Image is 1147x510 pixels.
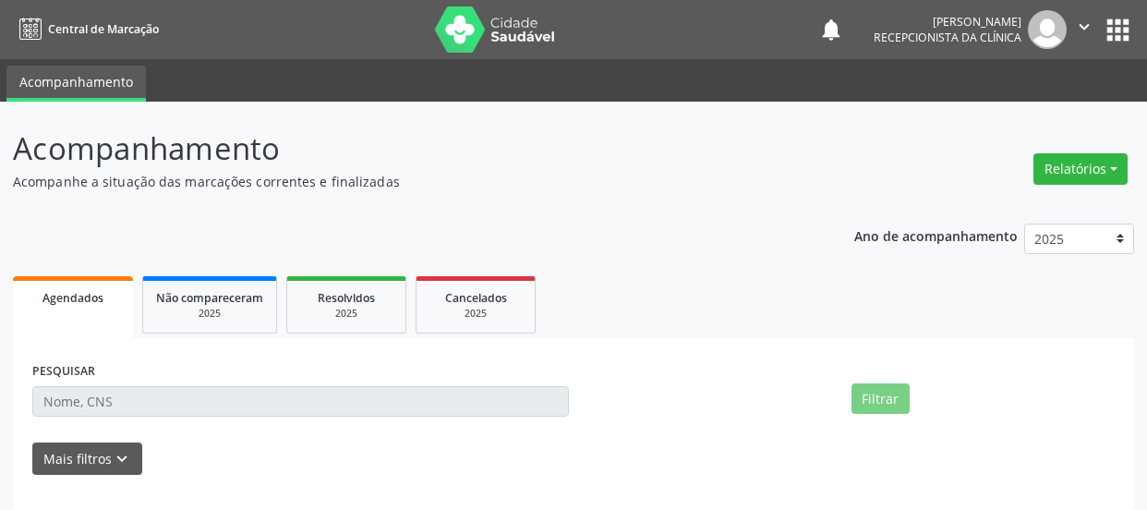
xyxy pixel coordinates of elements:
a: Acompanhamento [6,66,146,102]
span: Não compareceram [156,290,263,306]
img: img [1028,10,1067,49]
div: 2025 [300,307,392,321]
button: apps [1102,14,1134,46]
div: [PERSON_NAME] [874,14,1021,30]
p: Acompanhe a situação das marcações correntes e finalizadas [13,172,798,191]
i:  [1074,17,1094,37]
span: Agendados [42,290,103,306]
span: Central de Marcação [48,21,159,37]
div: 2025 [156,307,263,321]
button:  [1067,10,1102,49]
p: Ano de acompanhamento [854,224,1018,247]
span: Resolvidos [318,290,375,306]
button: notifications [818,17,844,42]
p: Acompanhamento [13,126,798,172]
button: Relatórios [1033,153,1128,185]
i: keyboard_arrow_down [112,449,132,469]
a: Central de Marcação [13,14,159,44]
label: PESQUISAR [32,358,95,386]
button: Mais filtroskeyboard_arrow_down [32,443,142,475]
input: Nome, CNS [32,386,569,418]
span: Cancelados [445,290,507,306]
button: Filtrar [851,383,910,415]
span: Recepcionista da clínica [874,30,1021,45]
div: 2025 [429,307,522,321]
